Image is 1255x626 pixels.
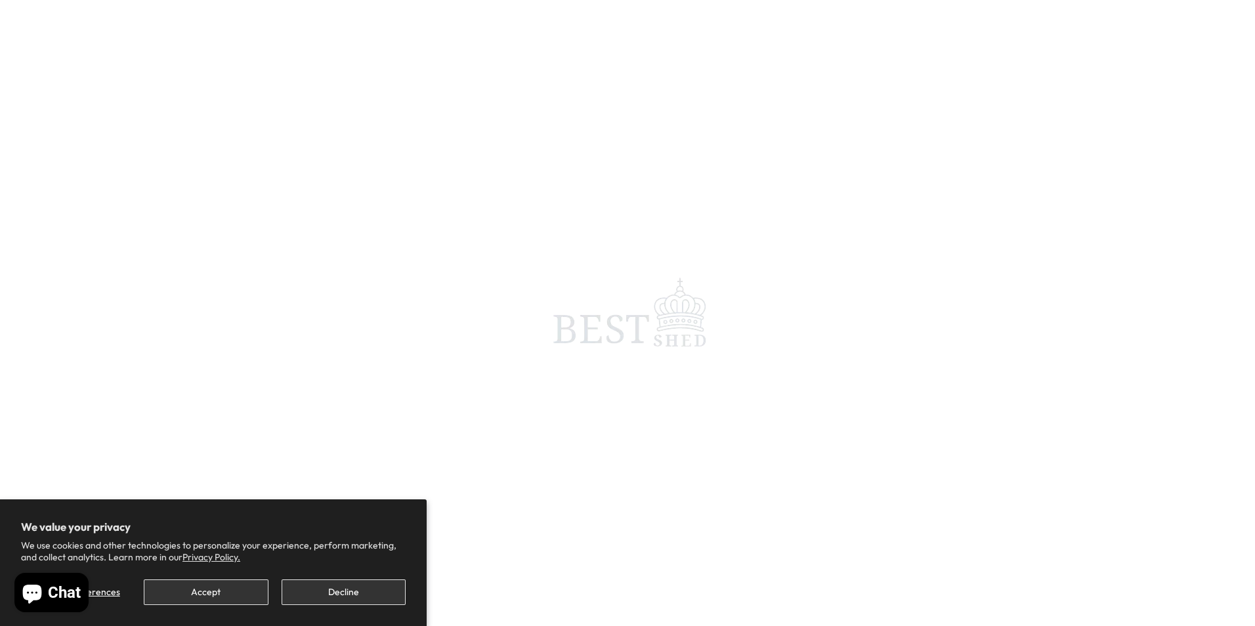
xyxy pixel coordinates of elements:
[282,579,406,605] button: Decline
[144,579,268,605] button: Accept
[182,551,240,563] a: Privacy Policy.
[21,520,406,533] h2: We value your privacy
[11,573,93,616] inbox-online-store-chat: Shopify online store chat
[21,539,406,563] p: We use cookies and other technologies to personalize your experience, perform marketing, and coll...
